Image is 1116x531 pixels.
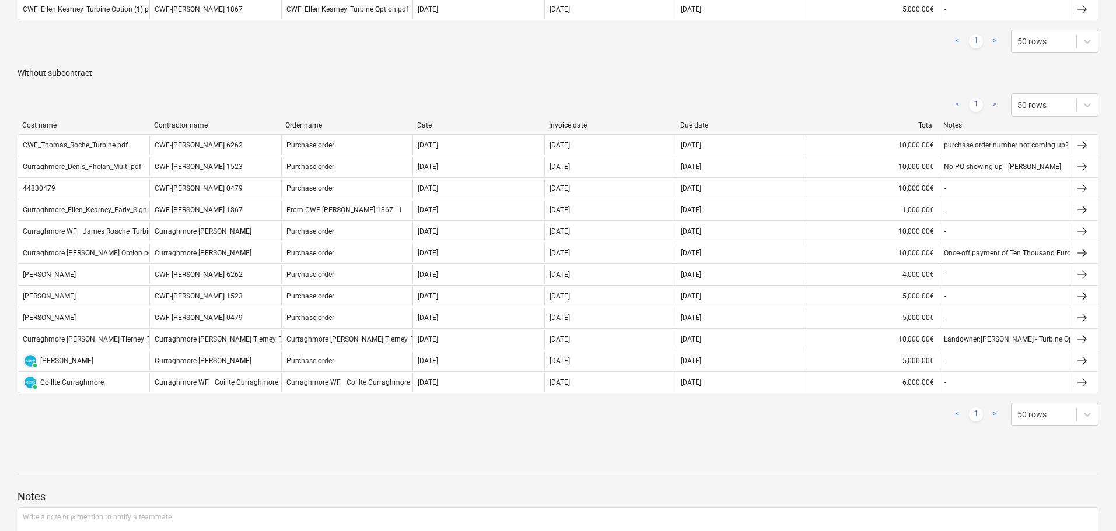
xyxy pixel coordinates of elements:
div: Purchase order [286,270,334,279]
div: Cost name [22,121,145,129]
div: [DATE] [681,141,701,149]
div: Order name [285,121,408,129]
div: [DATE] [681,206,701,214]
div: 44830479 [23,184,55,192]
div: [DATE] [681,270,701,279]
div: Notes [943,121,1066,129]
div: CWF_Thomas_Roche_Turbine.pdf [23,141,128,149]
div: Purchase order [286,141,334,149]
div: [DATE] [681,314,701,322]
div: 1,000.00€ [807,201,938,219]
div: [PERSON_NAME] [23,292,76,300]
div: Invoice has been synced with Xero and its status is currently PAID [23,375,38,390]
div: [DATE] [418,184,438,192]
div: Curraghmore [PERSON_NAME] Tierney_Turbine Option [149,330,281,349]
div: Due date [680,121,803,129]
div: Purchase order [286,184,334,192]
div: 10,000.00€ [807,222,938,241]
div: [DATE] [550,206,570,214]
div: Curraghmore WF__Coillte Curraghmore_Turbine Option [286,378,459,386]
div: [DATE] [418,163,438,171]
div: [DATE] [681,5,701,13]
div: CWF-[PERSON_NAME] 6262 [149,265,281,284]
div: - [944,184,946,192]
div: Curraghmore_Ellen_Kearney_Early_Signing (1).pdf [23,206,180,214]
div: [DATE] [550,184,570,192]
div: [DATE] [681,184,701,192]
a: Previous page [950,34,964,48]
div: [DATE] [550,227,570,235]
img: xero.svg [25,355,36,367]
div: Purchase order [286,163,334,171]
div: 6,000.00€ [807,373,938,392]
div: 4,000.00€ [807,265,938,284]
div: [DATE] [681,357,701,365]
div: No PO showing up - [PERSON_NAME] [944,163,1061,171]
div: [DATE] [681,163,701,171]
div: [DATE] [681,227,701,235]
div: Purchase order [286,249,334,257]
div: Curraghmore [PERSON_NAME] Tierney_Turbine Option.pdf [23,335,205,343]
p: Notes [18,490,1098,504]
div: - [944,5,946,13]
div: Curraghmore [PERSON_NAME] [149,222,281,241]
div: Curraghmore WF__Coillte Curraghmore_Turbine Option [149,373,281,392]
div: From CWF-[PERSON_NAME] 1867 - 1 [286,206,403,214]
div: Invoice date [549,121,671,129]
a: Previous page [950,407,964,421]
a: Page 1 is your current page [969,34,983,48]
div: [DATE] [418,227,438,235]
a: Next page [988,407,1002,421]
div: [DATE] [418,292,438,300]
div: 10,000.00€ [807,179,938,198]
div: [DATE] [550,357,570,365]
div: Contractor name [154,121,277,129]
div: - [944,314,946,322]
img: xero.svg [25,377,36,388]
div: [DATE] [681,335,701,343]
div: Curraghmore [PERSON_NAME] Option.pdf [23,249,155,257]
iframe: Chat Widget [1058,475,1116,531]
div: [DATE] [550,314,570,322]
div: CWF-[PERSON_NAME] 1867 [149,201,281,219]
p: Without subcontract [18,67,1098,79]
div: CWF-[PERSON_NAME] 1523 [149,157,281,176]
div: [DATE] [550,292,570,300]
div: Curraghmore [PERSON_NAME] Tierney_Turbine Option [286,335,457,343]
a: Page 1 is your current page [969,407,983,421]
div: Curraghmore_Denis_Phelan_Multi.pdf [23,163,141,171]
div: CWF-[PERSON_NAME] 6262 [149,136,281,154]
a: Next page [988,34,1002,48]
div: [DATE] [550,378,570,386]
div: [DATE] [418,335,438,343]
div: [DATE] [681,292,701,300]
div: [DATE] [418,357,438,365]
div: 5,000.00€ [807,351,938,370]
div: [DATE] [550,5,570,13]
div: [PERSON_NAME] [40,357,93,365]
div: [DATE] [418,5,438,13]
div: Total [812,121,935,129]
a: Previous page [950,98,964,112]
div: 10,000.00€ [807,244,938,262]
div: 10,000.00€ [807,136,938,154]
div: - [944,357,946,365]
div: CWF_Ellen Kearney_Turbine Option.pdf [286,5,408,13]
div: CWF-[PERSON_NAME] 1523 [149,287,281,305]
div: [DATE] [418,249,438,257]
div: - [944,292,946,300]
div: Invoice has been synced with Xero and its status is currently PAID [23,353,38,368]
div: - [944,227,946,235]
div: [DATE] [418,378,438,386]
div: Purchase order [286,314,334,322]
div: Curraghmore [PERSON_NAME] [149,351,281,370]
div: Curraghmore [PERSON_NAME] [149,244,281,262]
div: [DATE] [550,270,570,279]
div: [DATE] [550,335,570,343]
div: CWF-[PERSON_NAME] 0479 [149,308,281,327]
div: - [944,378,946,386]
div: [DATE] [681,249,701,257]
div: 10,000.00€ [807,157,938,176]
div: Purchase order [286,292,334,300]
